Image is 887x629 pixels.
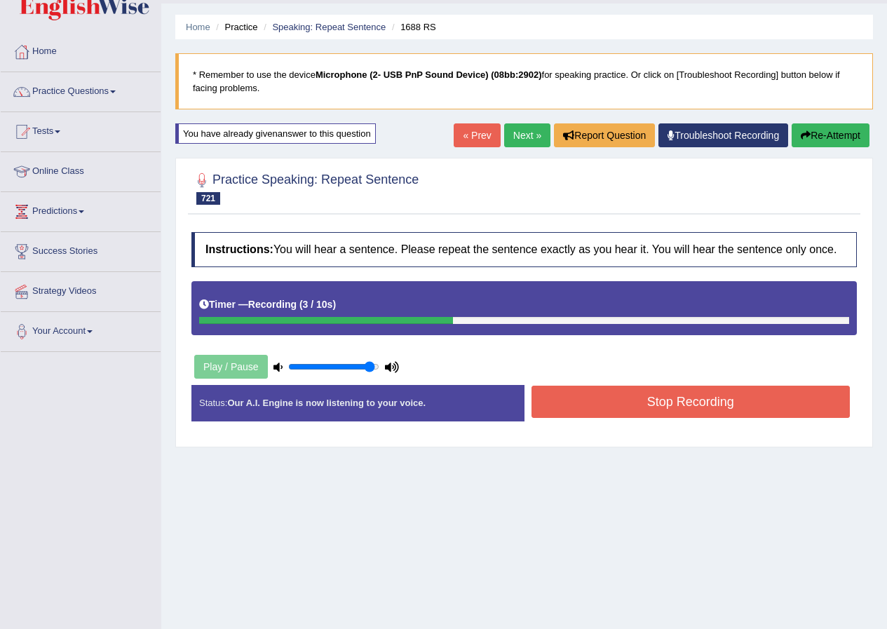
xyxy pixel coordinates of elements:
[388,20,436,34] li: 1688 RS
[658,123,788,147] a: Troubleshoot Recording
[212,20,257,34] li: Practice
[205,243,273,255] b: Instructions:
[299,299,303,310] b: (
[1,112,161,147] a: Tests
[196,192,220,205] span: 721
[792,123,869,147] button: Re-Attempt
[272,22,386,32] a: Speaking: Repeat Sentence
[191,170,419,205] h2: Practice Speaking: Repeat Sentence
[1,72,161,107] a: Practice Questions
[191,232,857,267] h4: You will hear a sentence. Please repeat the sentence exactly as you hear it. You will hear the se...
[175,123,376,144] div: You have already given answer to this question
[504,123,550,147] a: Next »
[332,299,336,310] b: )
[1,232,161,267] a: Success Stories
[175,53,873,109] blockquote: * Remember to use the device for speaking practice. Or click on [Troubleshoot Recording] button b...
[1,32,161,67] a: Home
[303,299,333,310] b: 3 / 10s
[227,398,426,408] strong: Our A.I. Engine is now listening to your voice.
[316,69,542,80] b: Microphone (2- USB PnP Sound Device) (08bb:2902)
[1,272,161,307] a: Strategy Videos
[186,22,210,32] a: Home
[191,385,524,421] div: Status:
[554,123,655,147] button: Report Question
[248,299,297,310] b: Recording
[1,312,161,347] a: Your Account
[454,123,500,147] a: « Prev
[531,386,851,418] button: Stop Recording
[1,192,161,227] a: Predictions
[199,299,336,310] h5: Timer —
[1,152,161,187] a: Online Class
